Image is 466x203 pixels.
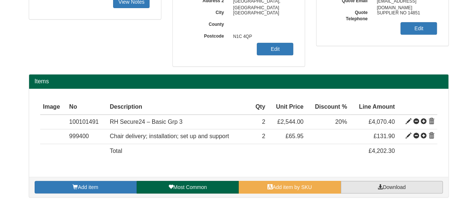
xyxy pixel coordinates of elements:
[230,31,294,43] span: N1C 4QP
[262,119,265,125] span: 2
[277,119,304,125] span: £2,544.00
[368,119,395,125] span: £4,070.40
[350,100,398,115] th: Line Amount
[66,129,107,144] td: 999400
[184,7,230,16] label: City
[110,133,229,139] span: Chair delivery; installation; set up and support
[374,133,395,139] span: £131.90
[327,7,373,22] label: Quote Telephone
[335,119,347,125] span: 20%
[78,184,98,190] span: Add item
[66,100,107,115] th: No
[341,181,443,193] a: Download
[306,100,350,115] th: Discount %
[400,22,437,35] a: Edit
[173,184,207,190] span: Most Common
[66,115,107,129] td: 100101491
[273,184,312,190] span: Add item by SKU
[107,144,250,158] td: Total
[230,7,294,19] span: [GEOGRAPHIC_DATA]
[262,133,265,139] span: 2
[40,100,66,115] th: Image
[373,7,437,19] span: SUPPLIER NO 14851
[368,148,395,154] span: £4,202.30
[184,31,230,39] label: Postcode
[107,100,250,115] th: Description
[383,184,406,190] span: Download
[250,100,268,115] th: Qty
[35,78,443,85] h2: Items
[110,119,182,125] span: RH Secure24 – Basic Grp 3
[257,43,293,55] a: Edit
[184,19,230,28] label: County
[268,100,306,115] th: Unit Price
[285,133,304,139] span: £65.95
